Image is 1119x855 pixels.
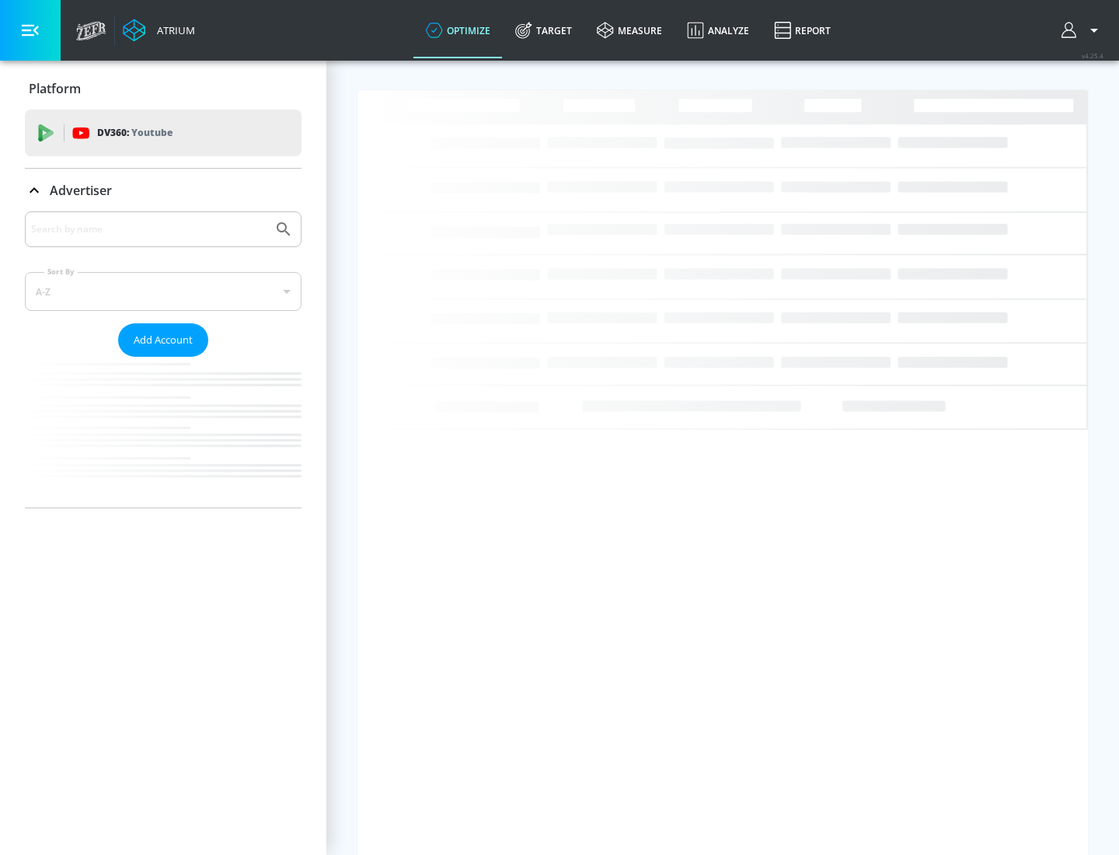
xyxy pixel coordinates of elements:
p: Youtube [131,124,173,141]
span: v 4.25.4 [1082,51,1103,60]
nav: list of Advertiser [25,357,302,508]
div: Platform [25,67,302,110]
input: Search by name [31,219,267,239]
a: optimize [413,2,503,58]
div: DV360: Youtube [25,110,302,156]
div: Advertiser [25,211,302,508]
label: Sort By [44,267,78,277]
p: Advertiser [50,182,112,199]
a: Report [762,2,843,58]
a: measure [584,2,675,58]
p: DV360: [97,124,173,141]
span: Add Account [134,331,193,349]
div: Atrium [151,23,195,37]
div: A-Z [25,272,302,311]
a: Target [503,2,584,58]
div: Advertiser [25,169,302,212]
button: Add Account [118,323,208,357]
a: Analyze [675,2,762,58]
p: Platform [29,80,81,97]
a: Atrium [123,19,195,42]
